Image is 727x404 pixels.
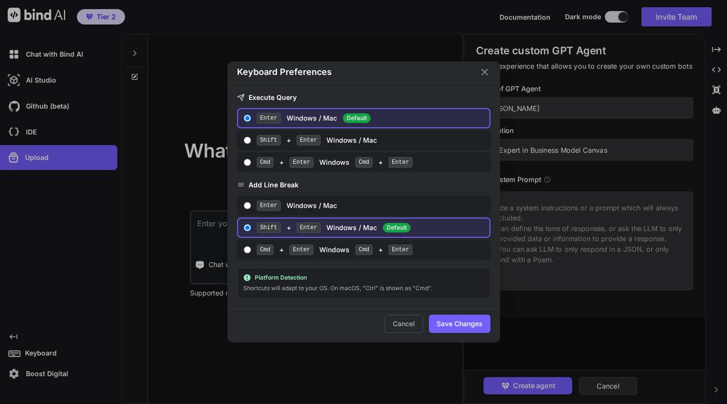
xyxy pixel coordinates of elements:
[257,245,274,255] span: Cmd
[289,245,313,255] span: Enter
[257,222,486,233] div: + Windows / Mac
[257,200,486,211] div: Windows / Mac
[383,223,411,233] span: Default
[243,274,484,282] div: Platform Detection
[257,222,281,233] span: Shift
[257,200,281,211] span: Enter
[257,157,486,168] div: + Windows +
[355,157,373,168] span: Cmd
[297,222,321,233] span: Enter
[237,65,332,79] h2: Keyboard Preferences
[257,245,486,255] div: + Windows +
[237,180,490,190] h3: Add Line Break
[297,135,321,146] span: Enter
[244,202,251,209] input: EnterWindows / Mac
[244,136,251,144] input: Shift+EnterWindows / Mac
[355,245,373,255] span: Cmd
[429,315,490,333] button: Save Changes
[257,135,281,146] span: Shift
[244,224,251,232] input: Shift+EnterWindows / MacDefault
[244,114,251,122] input: EnterWindows / Mac Default
[243,283,484,293] div: Shortcuts will adapt to your OS. On macOS, "Ctrl" is shown as "Cmd".
[237,93,490,102] h3: Execute Query
[257,157,274,168] span: Cmd
[389,245,413,255] span: Enter
[244,246,251,254] input: Cmd+Enter Windows Cmd+Enter
[389,157,413,168] span: Enter
[385,315,423,333] button: Cancel
[257,113,281,123] span: Enter
[257,135,486,146] div: + Windows / Mac
[289,157,313,168] span: Enter
[257,113,486,123] div: Windows / Mac
[244,159,251,166] input: Cmd+Enter Windows Cmd+Enter
[343,113,371,123] span: Default
[479,66,490,78] button: Close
